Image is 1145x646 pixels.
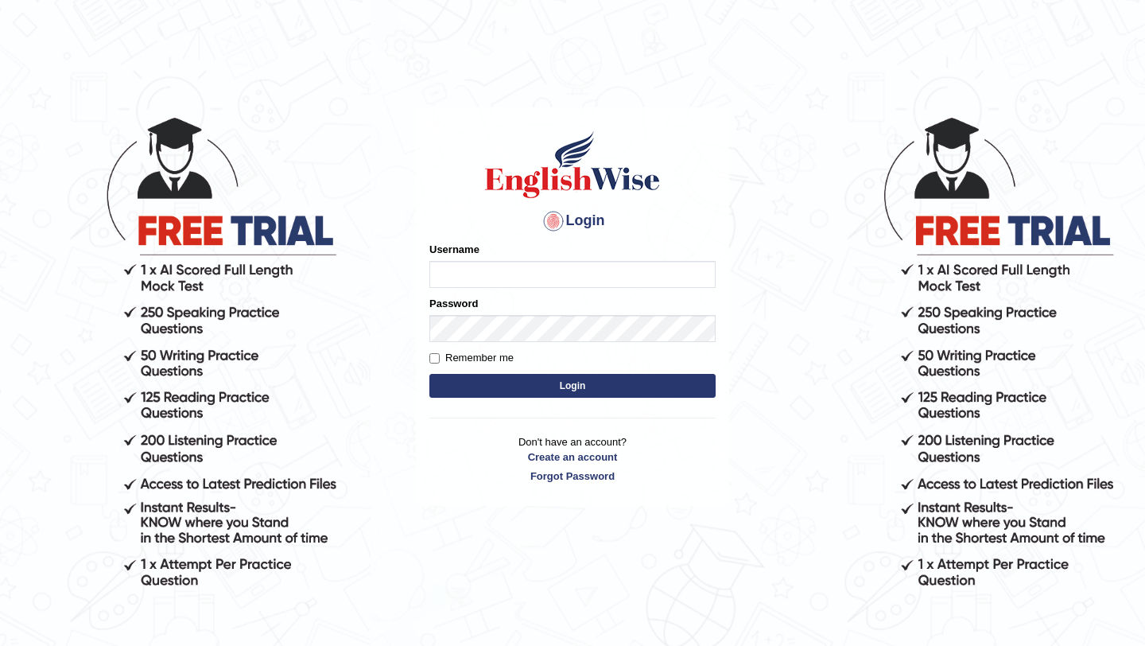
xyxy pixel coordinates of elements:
[429,469,716,484] a: Forgot Password
[482,129,663,200] img: Logo of English Wise sign in for intelligent practice with AI
[429,208,716,234] h4: Login
[429,353,440,364] input: Remember me
[429,434,716,484] p: Don't have an account?
[429,374,716,398] button: Login
[429,296,478,311] label: Password
[429,350,514,366] label: Remember me
[429,449,716,465] a: Create an account
[429,242,479,257] label: Username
